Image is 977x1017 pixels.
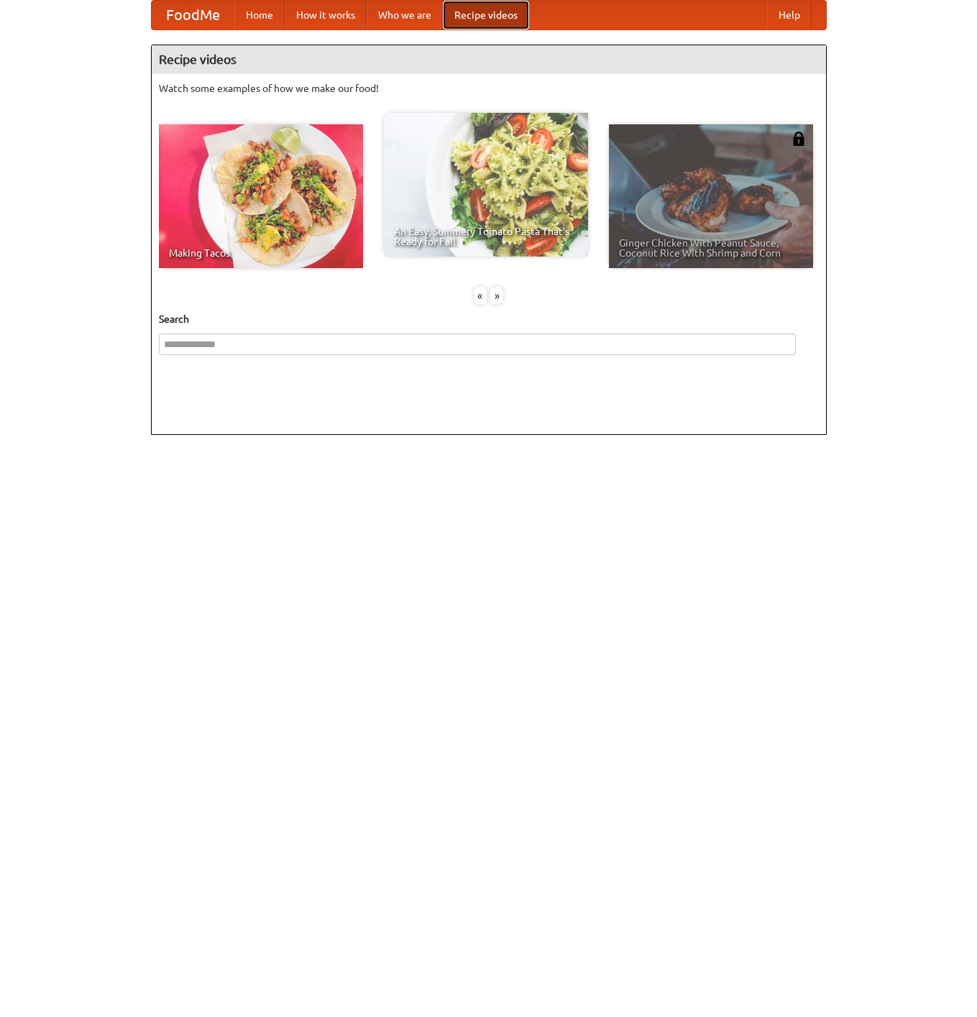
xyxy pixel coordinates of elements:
div: » [490,287,503,305]
span: Making Tacos [169,248,353,258]
p: Watch some examples of how we make our food! [159,81,819,96]
h4: Recipe videos [152,45,826,74]
div: « [474,287,487,305]
a: Help [767,1,812,29]
a: Recipe videos [443,1,529,29]
a: Making Tacos [159,124,363,268]
a: Home [234,1,285,29]
span: An Easy, Summery Tomato Pasta That's Ready for Fall [394,226,578,247]
img: 483408.png [792,132,806,146]
a: Who we are [367,1,443,29]
a: FoodMe [152,1,234,29]
a: An Easy, Summery Tomato Pasta That's Ready for Fall [384,113,588,257]
a: How it works [285,1,367,29]
h5: Search [159,312,819,326]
